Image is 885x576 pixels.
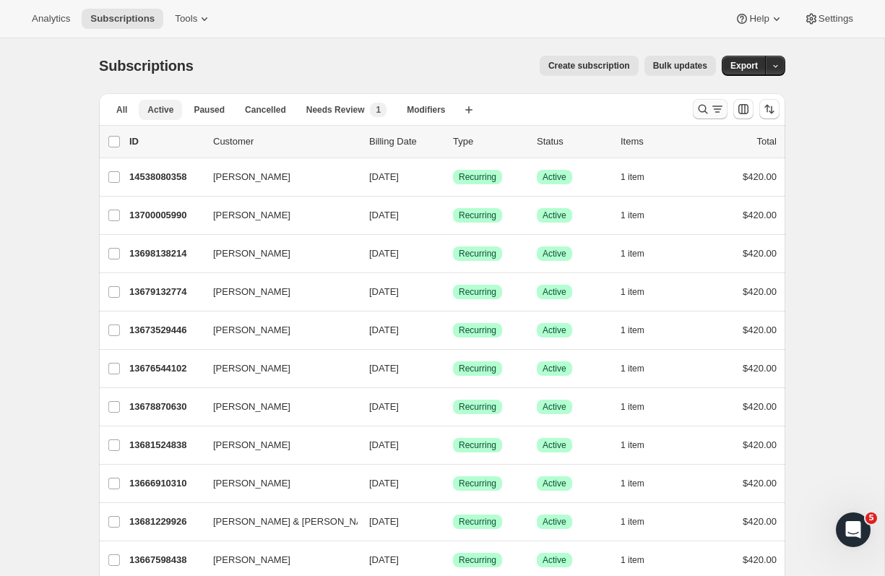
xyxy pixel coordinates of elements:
[245,104,286,116] span: Cancelled
[129,361,202,376] p: 13676544102
[621,134,693,149] div: Items
[743,210,777,220] span: $420.00
[213,246,290,261] span: [PERSON_NAME]
[621,512,660,532] button: 1 item
[369,439,399,450] span: [DATE]
[543,324,566,336] span: Active
[459,286,496,298] span: Recurring
[540,56,639,76] button: Create subscription
[743,363,777,374] span: $420.00
[795,9,862,29] button: Settings
[369,248,399,259] span: [DATE]
[129,512,777,532] div: 13681229926[PERSON_NAME] & [PERSON_NAME][DATE]SuccessRecurringSuccessActive1 item$420.00
[743,401,777,412] span: $420.00
[213,285,290,299] span: [PERSON_NAME]
[376,104,381,116] span: 1
[836,512,871,547] iframe: Intercom live chat
[543,554,566,566] span: Active
[407,104,445,116] span: Modifiers
[621,320,660,340] button: 1 item
[459,478,496,489] span: Recurring
[621,282,660,302] button: 1 item
[743,171,777,182] span: $420.00
[730,60,758,72] span: Export
[693,99,728,119] button: Search and filter results
[621,550,660,570] button: 1 item
[543,478,566,489] span: Active
[213,553,290,567] span: [PERSON_NAME]
[204,242,349,265] button: [PERSON_NAME]
[213,170,290,184] span: [PERSON_NAME]
[621,363,644,374] span: 1 item
[129,358,777,379] div: 13676544102[PERSON_NAME][DATE]SuccessRecurringSuccessActive1 item$420.00
[743,439,777,450] span: $420.00
[23,9,79,29] button: Analytics
[453,134,525,149] div: Type
[543,171,566,183] span: Active
[459,248,496,259] span: Recurring
[759,99,780,119] button: Sort the results
[213,361,290,376] span: [PERSON_NAME]
[457,100,480,120] button: Create new view
[116,104,127,116] span: All
[369,401,399,412] span: [DATE]
[644,56,716,76] button: Bulk updates
[743,286,777,297] span: $420.00
[621,286,644,298] span: 1 item
[621,171,644,183] span: 1 item
[129,244,777,264] div: 13698138214[PERSON_NAME][DATE]SuccessRecurringSuccessActive1 item$420.00
[621,244,660,264] button: 1 item
[621,401,644,413] span: 1 item
[129,285,202,299] p: 13679132774
[129,550,777,570] div: 13667598438[PERSON_NAME][DATE]SuccessRecurringSuccessActive1 item$420.00
[621,324,644,336] span: 1 item
[621,435,660,455] button: 1 item
[204,357,349,380] button: [PERSON_NAME]
[213,438,290,452] span: [PERSON_NAME]
[166,9,220,29] button: Tools
[129,170,202,184] p: 14538080358
[621,473,660,494] button: 1 item
[621,205,660,225] button: 1 item
[213,400,290,414] span: [PERSON_NAME]
[543,516,566,528] span: Active
[194,104,225,116] span: Paused
[621,478,644,489] span: 1 item
[99,58,194,74] span: Subscriptions
[653,60,707,72] span: Bulk updates
[213,515,379,529] span: [PERSON_NAME] & [PERSON_NAME]
[129,553,202,567] p: 13667598438
[213,208,290,223] span: [PERSON_NAME]
[459,401,496,413] span: Recurring
[129,515,202,529] p: 13681229926
[621,397,660,417] button: 1 item
[213,476,290,491] span: [PERSON_NAME]
[32,13,70,25] span: Analytics
[129,282,777,302] div: 13679132774[PERSON_NAME][DATE]SuccessRecurringSuccessActive1 item$420.00
[369,324,399,335] span: [DATE]
[733,99,754,119] button: Customize table column order and visibility
[543,401,566,413] span: Active
[369,286,399,297] span: [DATE]
[204,395,349,418] button: [PERSON_NAME]
[621,358,660,379] button: 1 item
[543,248,566,259] span: Active
[306,104,365,116] span: Needs Review
[129,476,202,491] p: 13666910310
[459,324,496,336] span: Recurring
[369,363,399,374] span: [DATE]
[82,9,163,29] button: Subscriptions
[90,13,155,25] span: Subscriptions
[213,134,358,149] p: Customer
[204,204,349,227] button: [PERSON_NAME]
[743,248,777,259] span: $420.00
[621,167,660,187] button: 1 item
[459,210,496,221] span: Recurring
[129,400,202,414] p: 13678870630
[369,171,399,182] span: [DATE]
[204,549,349,572] button: [PERSON_NAME]
[369,516,399,527] span: [DATE]
[726,9,792,29] button: Help
[213,323,290,338] span: [PERSON_NAME]
[543,363,566,374] span: Active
